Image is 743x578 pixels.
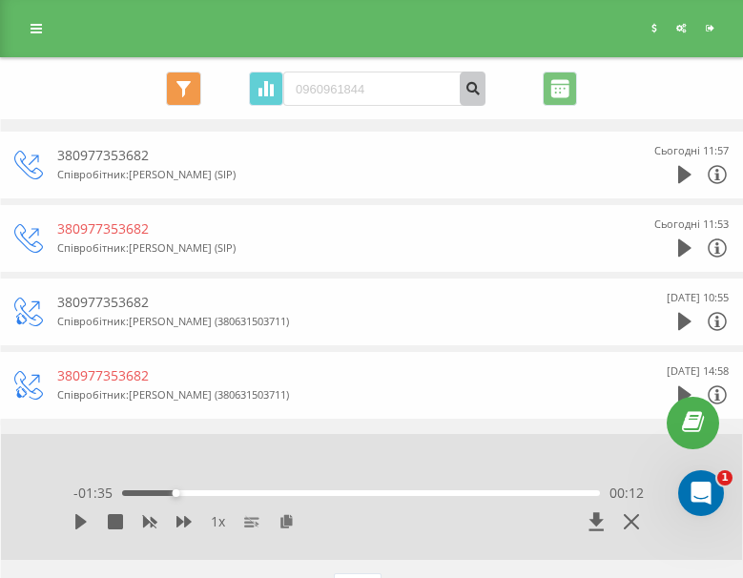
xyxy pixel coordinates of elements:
[654,141,729,160] div: Сьогодні 11:57
[57,385,605,404] div: Співробітник : [PERSON_NAME] (380631503711)
[57,312,605,331] div: Співробітник : [PERSON_NAME] (380631503711)
[678,470,724,516] iframe: Intercom live chat
[57,165,605,184] div: Співробітник : [PERSON_NAME] (SIP)
[667,361,729,381] div: [DATE] 14:58
[283,72,485,106] input: Пошук за номером
[73,484,122,503] span: - 01:35
[57,366,605,385] div: 380977353682
[211,512,225,531] span: 1 x
[654,215,729,234] div: Сьогодні 11:53
[667,288,729,307] div: [DATE] 10:55
[57,238,605,258] div: Співробітник : [PERSON_NAME] (SIP)
[609,484,644,503] span: 00:12
[57,219,605,238] div: 380977353682
[57,293,605,312] div: 380977353682
[173,489,180,497] div: Accessibility label
[57,146,605,165] div: 380977353682
[717,470,733,485] span: 1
